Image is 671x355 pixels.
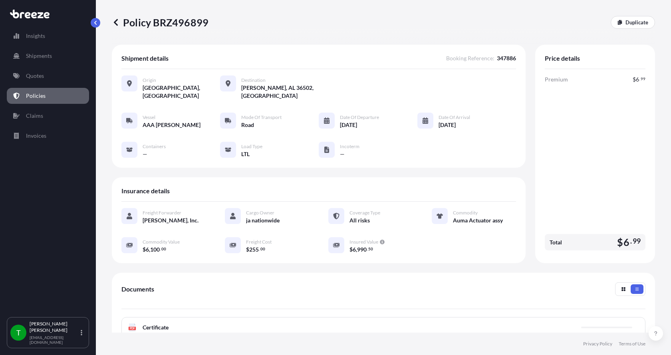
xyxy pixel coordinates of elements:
p: Duplicate [625,18,648,26]
p: Insights [26,32,45,40]
span: Booking Reference : [446,54,494,62]
span: Freight Forwarder [143,210,181,216]
span: LTL [241,150,250,158]
a: Quotes [7,68,89,84]
a: Invoices [7,128,89,144]
span: Containers [143,143,166,150]
span: 6 [636,77,639,82]
span: Destination [241,77,266,83]
span: Mode of Transport [241,114,282,121]
span: Documents [121,285,154,293]
span: Price details [545,54,580,62]
span: Premium [545,75,568,83]
p: [PERSON_NAME] [PERSON_NAME] [30,321,79,333]
span: — [340,150,345,158]
span: Insured Value [349,239,378,245]
span: Insurance details [121,187,170,195]
a: Duplicate [611,16,655,29]
a: Shipments [7,48,89,64]
span: Load Type [241,143,262,150]
span: 990 [357,247,367,252]
span: ja nationwide [246,216,280,224]
p: Policy BRZ496899 [112,16,208,29]
span: . [367,248,368,250]
text: PDF [130,327,135,330]
p: Claims [26,112,43,120]
span: 6 [146,247,149,252]
span: [DATE] [340,121,357,129]
span: , [149,247,150,252]
p: Quotes [26,72,44,80]
span: Certificate [143,323,169,331]
span: 99 [633,239,641,244]
span: , [356,247,357,252]
span: Freight Cost [246,239,272,245]
span: $ [617,237,623,247]
span: Incoterm [340,143,359,150]
a: Policies [7,88,89,104]
span: AAA [PERSON_NAME] [143,121,201,129]
span: $ [246,247,249,252]
span: Shipment details [121,54,169,62]
span: Vessel [143,114,155,121]
span: . [259,248,260,250]
span: 6 [623,237,629,247]
span: T [16,329,21,337]
span: Coverage Type [349,210,380,216]
a: Claims [7,108,89,124]
span: Date of Arrival [439,114,470,121]
span: [GEOGRAPHIC_DATA], [GEOGRAPHIC_DATA] [143,84,220,100]
span: 347886 [497,54,516,62]
span: Date of Departure [340,114,379,121]
span: $ [143,247,146,252]
span: 00 [161,248,166,250]
span: [DATE] [439,121,456,129]
span: 50 [368,248,373,250]
span: Auma Actuator assy [453,216,503,224]
p: Invoices [26,132,46,140]
span: Origin [143,77,156,83]
span: 99 [641,77,645,80]
span: Commodity Value [143,239,180,245]
span: . [160,248,161,250]
span: Commodity [453,210,478,216]
span: Total [550,238,562,246]
a: Privacy Policy [583,341,612,347]
span: All risks [349,216,370,224]
span: Road [241,121,254,129]
span: [PERSON_NAME], Inc. [143,216,199,224]
span: [PERSON_NAME], AL 36502, [GEOGRAPHIC_DATA] [241,84,319,100]
span: 6 [353,247,356,252]
p: [EMAIL_ADDRESS][DOMAIN_NAME] [30,335,79,345]
a: Insights [7,28,89,44]
span: — [143,150,147,158]
span: 255 [249,247,259,252]
a: Terms of Use [619,341,645,347]
p: Policies [26,92,46,100]
span: 00 [260,248,265,250]
span: $ [633,77,636,82]
p: Shipments [26,52,52,60]
span: $ [349,247,353,252]
span: 100 [150,247,160,252]
span: Cargo Owner [246,210,274,216]
span: . [630,239,632,244]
